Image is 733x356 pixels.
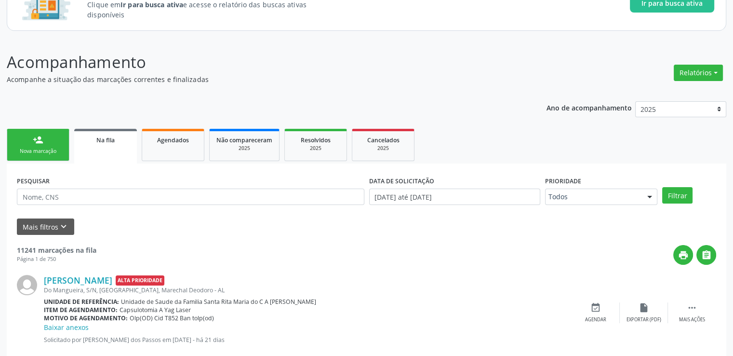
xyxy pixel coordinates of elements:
p: Ano de acompanhamento [546,101,632,113]
b: Motivo de agendamento: [44,314,128,322]
button:  [696,245,716,265]
strong: 11241 marcações na fila [17,246,96,255]
span: Unidade de Saude da Familia Santa Rita Maria do C A [PERSON_NAME] [121,298,316,306]
label: PESQUISAR [17,174,50,189]
i: keyboard_arrow_down [58,221,69,232]
i:  [701,250,712,260]
div: Mais ações [679,316,705,323]
div: Nova marcação [14,148,62,155]
span: Alta Prioridade [116,275,164,286]
a: Baixar anexos [44,323,89,332]
i: insert_drive_file [639,302,649,313]
div: Exportar (PDF) [626,316,661,323]
input: Nome, CNS [17,189,364,205]
button: Mais filtroskeyboard_arrow_down [17,219,74,235]
div: Agendar [585,316,606,323]
div: person_add [33,135,43,145]
p: Acompanhe a situação das marcações correntes e finalizadas [7,74,510,84]
label: Prioridade [545,174,581,189]
div: Do Mangueira, S/N, [GEOGRAPHIC_DATA], Marechal Deodoro - AL [44,286,572,294]
i: print [678,250,689,260]
span: Na fila [96,136,115,144]
i: event_available [590,302,601,313]
div: 2025 [359,145,407,152]
button: Filtrar [662,187,693,204]
div: 2025 [292,145,340,152]
p: Acompanhamento [7,50,510,74]
span: Não compareceram [216,136,272,144]
div: Página 1 de 750 [17,255,96,263]
img: img [17,275,37,295]
input: Selecione um intervalo [369,189,540,205]
a: [PERSON_NAME] [44,275,112,286]
span: Olp(OD) Cid T852 Ban tolp(od) [130,314,214,322]
span: Cancelados [367,136,400,144]
button: Relatórios [674,65,723,81]
b: Unidade de referência: [44,298,119,306]
i:  [687,302,697,313]
label: DATA DE SOLICITAÇÃO [369,174,434,189]
span: Capsulotomia A Yag Laser [120,306,191,314]
button: print [673,245,693,265]
span: Resolvidos [301,136,331,144]
span: Agendados [157,136,189,144]
span: Todos [548,192,638,202]
div: 2025 [216,145,272,152]
p: Solicitado por [PERSON_NAME] dos Passos em [DATE] - há 21 dias [44,336,572,344]
b: Item de agendamento: [44,306,118,314]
